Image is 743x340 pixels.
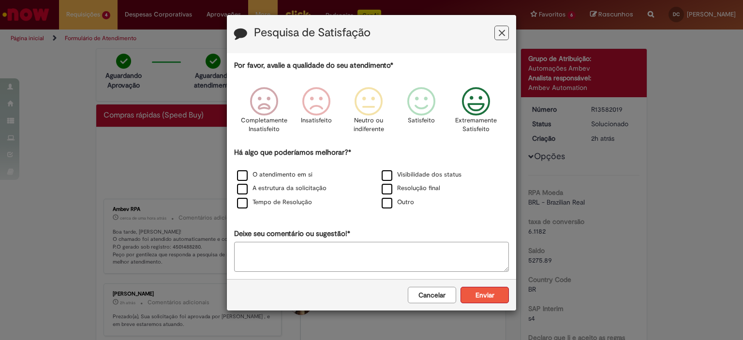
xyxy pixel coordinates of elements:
label: Deixe seu comentário ou sugestão!* [234,229,350,239]
div: Satisfeito [396,80,446,146]
p: Neutro ou indiferente [351,116,386,134]
label: Pesquisa de Satisfação [254,27,371,39]
label: Por favor, avalie a qualidade do seu atendimento* [234,60,393,71]
label: Tempo de Resolução [237,198,312,207]
div: Há algo que poderíamos melhorar?* [234,148,509,210]
div: Neutro ou indiferente [344,80,393,146]
p: Extremamente Satisfeito [455,116,497,134]
label: Visibilidade dos status [382,170,461,179]
p: Completamente Insatisfeito [241,116,287,134]
div: Completamente Insatisfeito [239,80,289,146]
button: Enviar [461,287,509,303]
label: Outro [382,198,414,207]
div: Insatisfeito [292,80,341,146]
div: Extremamente Satisfeito [449,80,504,146]
label: Resolução final [382,184,440,193]
p: Satisfeito [408,116,435,125]
label: A estrutura da solicitação [237,184,327,193]
label: O atendimento em si [237,170,312,179]
p: Insatisfeito [301,116,332,125]
button: Cancelar [408,287,456,303]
